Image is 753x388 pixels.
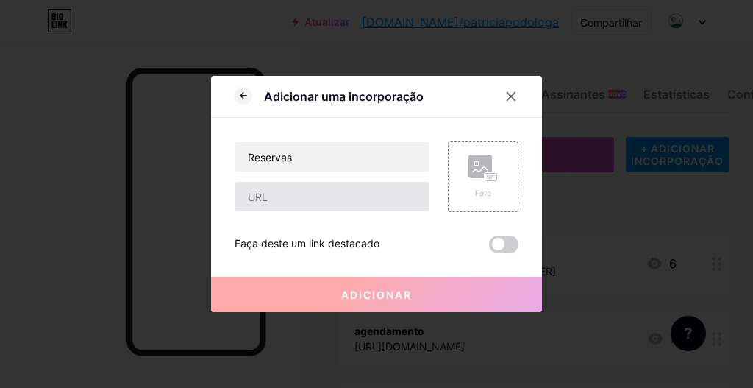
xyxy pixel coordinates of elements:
[235,182,429,211] input: URL
[211,277,542,312] button: Adicionar
[264,89,424,104] font: Adicionar uma incorporação
[235,237,379,250] font: Faça deste um link destacado
[235,142,429,172] input: Título
[475,188,491,197] font: Foto
[341,289,412,301] font: Adicionar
